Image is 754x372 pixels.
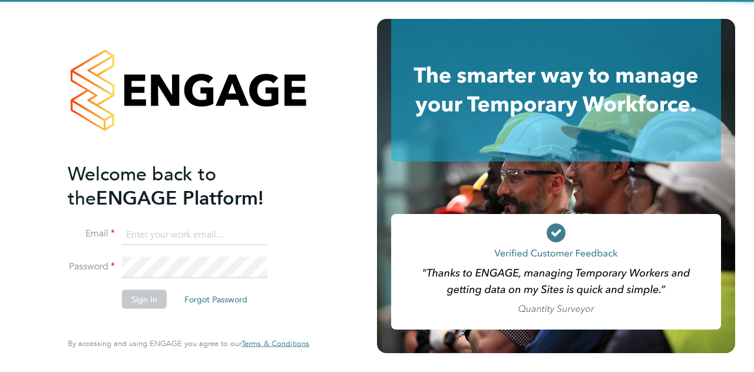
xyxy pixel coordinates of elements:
input: Enter your work email... [122,224,267,245]
button: Forgot Password [175,290,257,309]
button: Sign In [122,290,167,309]
label: Password [68,261,115,273]
span: Welcome back to the [68,162,216,209]
label: Email [68,228,115,240]
a: Terms & Conditions [242,339,309,348]
span: Terms & Conditions [242,338,309,348]
h2: ENGAGE Platform! [68,162,297,210]
span: By accessing and using ENGAGE you agree to our [68,338,309,348]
